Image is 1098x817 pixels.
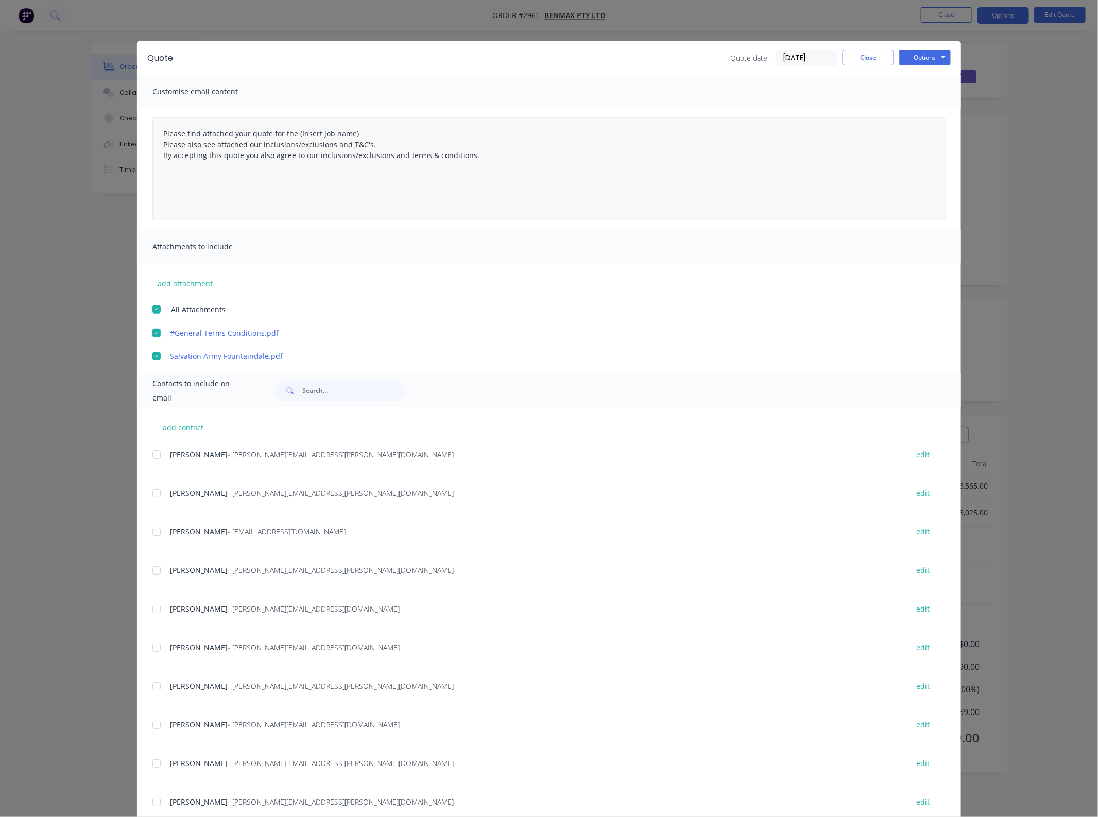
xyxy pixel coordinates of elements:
span: [PERSON_NAME] [170,527,228,536]
span: [PERSON_NAME] [170,642,228,652]
span: - [PERSON_NAME][EMAIL_ADDRESS][PERSON_NAME][DOMAIN_NAME] [228,758,454,768]
button: edit [910,486,936,500]
button: edit [910,447,936,461]
button: add contact [152,420,214,435]
button: edit [910,640,936,654]
span: [PERSON_NAME] [170,720,228,729]
span: - [PERSON_NAME][EMAIL_ADDRESS][DOMAIN_NAME] [228,642,400,652]
span: [PERSON_NAME] [170,449,228,459]
button: edit [910,679,936,693]
span: Contacts to include on email [152,376,250,405]
span: - [PERSON_NAME][EMAIL_ADDRESS][PERSON_NAME][DOMAIN_NAME] [228,449,454,459]
button: edit [910,525,936,538]
button: add attachment [152,275,218,291]
span: - [PERSON_NAME][EMAIL_ADDRESS][DOMAIN_NAME] [228,604,400,614]
span: Customise email content [152,84,266,99]
span: Quote date [730,53,767,63]
span: [PERSON_NAME] [170,758,228,768]
span: - [PERSON_NAME][EMAIL_ADDRESS][PERSON_NAME][DOMAIN_NAME] [228,797,454,807]
span: - [EMAIL_ADDRESS][DOMAIN_NAME] [228,527,346,536]
span: All Attachments [171,304,226,315]
span: [PERSON_NAME] [170,681,228,691]
div: Quote [147,52,173,64]
span: - [PERSON_NAME][EMAIL_ADDRESS][PERSON_NAME][DOMAIN_NAME] [228,565,454,575]
input: Search... [302,380,404,401]
button: edit [910,756,936,770]
button: Options [899,50,951,65]
a: Salvation Army Fountaindale.pdf [170,351,898,361]
span: - [PERSON_NAME][EMAIL_ADDRESS][PERSON_NAME][DOMAIN_NAME] [228,488,454,498]
span: [PERSON_NAME] [170,565,228,575]
span: Attachments to include [152,239,266,254]
a: #General Terms Conditions.pdf [170,327,898,338]
span: [PERSON_NAME] [170,604,228,614]
textarea: Please find attached your quote for the (Insert job name) Please also see attached our inclusions... [152,117,946,220]
button: edit [910,602,936,616]
button: edit [910,795,936,809]
button: edit [910,563,936,577]
span: [PERSON_NAME] [170,797,228,807]
span: [PERSON_NAME] [170,488,228,498]
span: - [PERSON_NAME][EMAIL_ADDRESS][DOMAIN_NAME] [228,720,400,729]
span: - [PERSON_NAME][EMAIL_ADDRESS][PERSON_NAME][DOMAIN_NAME] [228,681,454,691]
button: edit [910,718,936,732]
button: Close [843,50,894,65]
